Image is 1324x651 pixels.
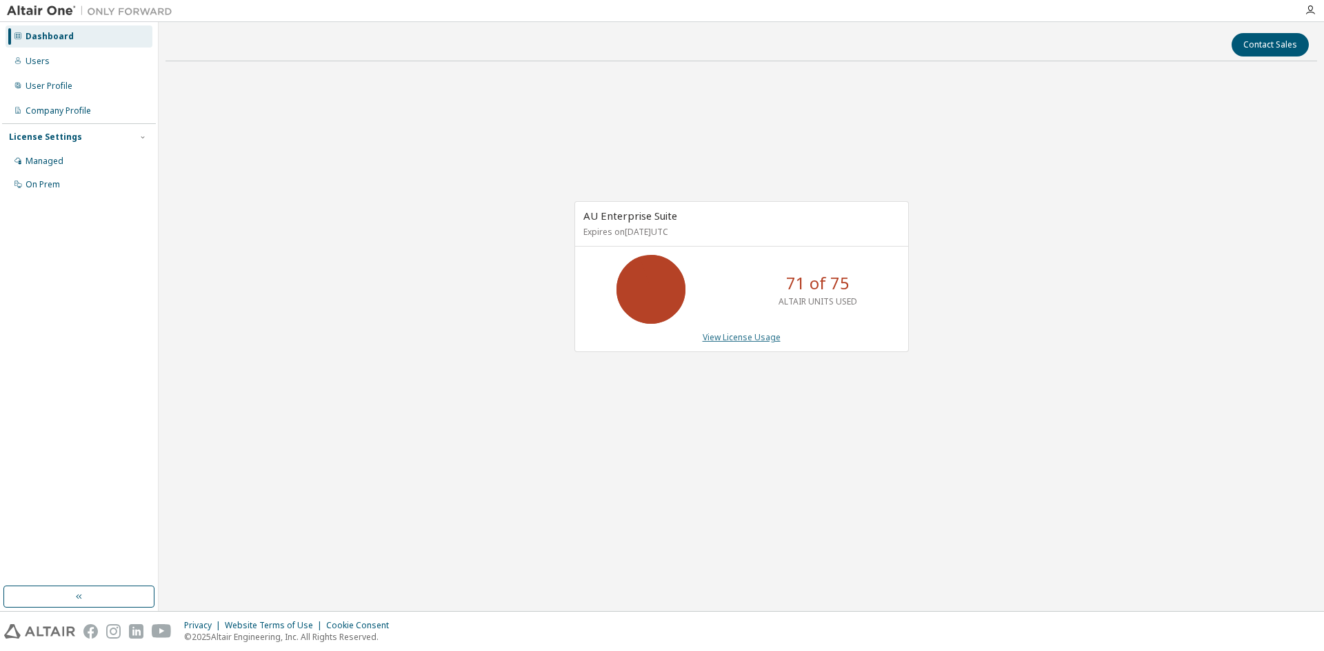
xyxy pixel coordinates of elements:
div: License Settings [9,132,82,143]
div: Managed [26,156,63,167]
img: instagram.svg [106,624,121,639]
div: Cookie Consent [326,620,397,631]
div: User Profile [26,81,72,92]
img: facebook.svg [83,624,98,639]
img: linkedin.svg [129,624,143,639]
span: AU Enterprise Suite [583,209,677,223]
div: Dashboard [26,31,74,42]
div: Users [26,56,50,67]
p: © 2025 Altair Engineering, Inc. All Rights Reserved. [184,631,397,643]
button: Contact Sales [1232,33,1309,56]
div: Website Terms of Use [225,620,326,631]
a: View License Usage [703,331,781,343]
p: Expires on [DATE] UTC [583,226,896,238]
img: youtube.svg [152,624,172,639]
p: 71 of 75 [786,271,850,295]
div: On Prem [26,179,60,190]
div: Company Profile [26,105,91,116]
img: Altair One [7,4,179,18]
p: ALTAIR UNITS USED [779,296,857,307]
img: altair_logo.svg [4,624,75,639]
div: Privacy [184,620,225,631]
